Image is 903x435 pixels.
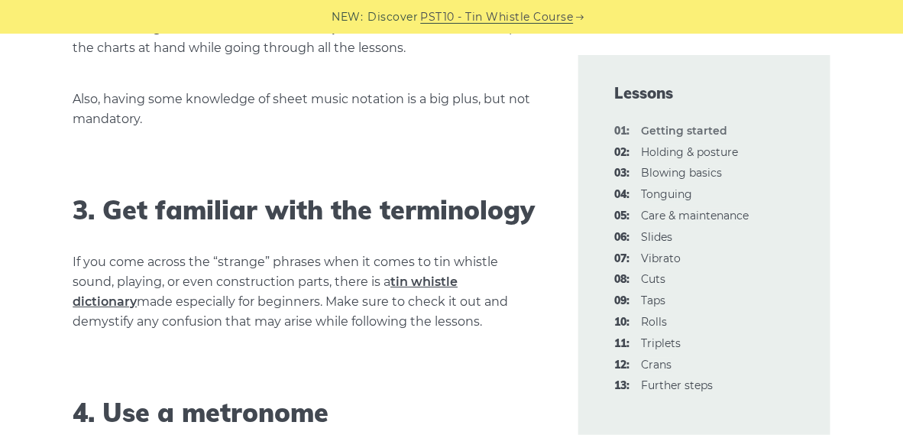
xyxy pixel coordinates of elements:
span: 06: [615,229,630,247]
a: 03:Blowing basics [642,166,723,180]
span: 02: [615,144,630,162]
span: NEW: [332,8,364,26]
span: 01: [615,122,630,141]
h2: 3. Get familiar with the terminology [73,195,542,226]
span: 07: [615,250,630,268]
span: 12: [615,356,630,375]
p: Also, having some knowledge of sheet music notation is a big plus, but not mandatory. [73,89,542,129]
a: 04:Tonguing [642,187,693,201]
span: 08: [615,271,630,289]
a: 11:Triplets [642,336,681,350]
a: 08:Cuts [642,272,666,286]
a: tin whistle dictionary [73,274,458,309]
span: 09: [615,292,630,310]
span: Lessons [615,83,794,104]
span: 03: [615,164,630,183]
strong: Getting started [642,124,728,138]
a: 09:Taps [642,294,666,307]
span: 13: [615,377,630,395]
strong: download and print available PDFs [238,21,459,35]
span: 10: [615,313,630,332]
h2: 4. Use a metronome [73,398,542,429]
span: 11: [615,335,630,353]
span: 04: [615,186,630,204]
p: If you come across the “strange” phrases when it comes to tin whistle sound, playing, or even con... [73,252,542,332]
span: 05: [615,207,630,226]
a: 06:Slides [642,230,673,244]
a: PST10 - Tin Whistle Course [421,8,574,26]
a: 02:Holding & posture [642,145,739,159]
a: 10:Rolls [642,315,668,329]
a: 05:Care & maintenance [642,209,749,222]
span: Discover [368,8,419,26]
a: 07:Vibrato [642,252,681,265]
a: 12:Crans [642,358,672,372]
a: 13:Further steps [642,378,714,392]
